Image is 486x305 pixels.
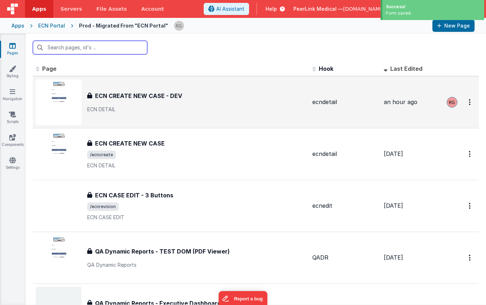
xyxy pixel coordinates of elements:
button: AI Assistant [204,3,249,15]
h3: ECN CREATE NEW CASE - DEV [95,92,182,100]
div: ECN Portal [38,22,65,29]
span: Apps [32,5,46,13]
p: ECN DETAIL [87,162,307,169]
span: [DATE] [384,202,403,209]
h3: QA Dynamic Reports - TEST DOM (PDF Viewer) [95,247,230,256]
div: ecndetail [312,150,378,158]
span: [DATE] [384,150,403,157]
div: Apps [11,22,24,29]
span: Hook [319,65,333,72]
span: /ecncreate [87,151,116,159]
span: Last Edited [390,65,422,72]
span: AI Assistant [216,5,244,13]
img: 32acf354f7c792df0addc5efaefdc4a2 [447,97,457,107]
button: Options [465,95,476,109]
span: [DATE] [384,254,403,261]
div: ecnedit [312,202,378,210]
p: ECN CASE EDIT [87,214,307,221]
button: Options [465,147,476,161]
input: Search pages, id's ... [33,41,147,54]
span: Servers [60,5,82,13]
span: [DOMAIN_NAME][EMAIL_ADDRESS][DOMAIN_NAME] [343,5,472,13]
span: File Assets [96,5,127,13]
span: PeerLink Medical — [293,5,343,13]
div: ecndetail [312,98,378,106]
h3: ECN CASE EDIT - 3 Buttons [95,191,173,200]
div: Prod - Migrated From "ECN Portal" [79,22,168,29]
button: Options [465,250,476,265]
span: Help [266,5,277,13]
span: /ecnrevision [87,202,119,211]
h3: ECN CREATE NEW CASE [95,139,165,148]
button: PeerLink Medical — [DOMAIN_NAME][EMAIL_ADDRESS][DOMAIN_NAME] [293,5,480,13]
span: an hour ago [384,98,417,105]
img: 32acf354f7c792df0addc5efaefdc4a2 [174,21,184,31]
button: Options [465,198,476,213]
div: QADR [312,254,378,262]
div: Form saved. [386,10,481,16]
span: Page [42,65,56,72]
p: ECN DETAIL [87,106,307,113]
button: New Page [432,20,475,32]
p: QA Dynamic Reports [87,261,307,269]
div: Success! [386,4,481,10]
